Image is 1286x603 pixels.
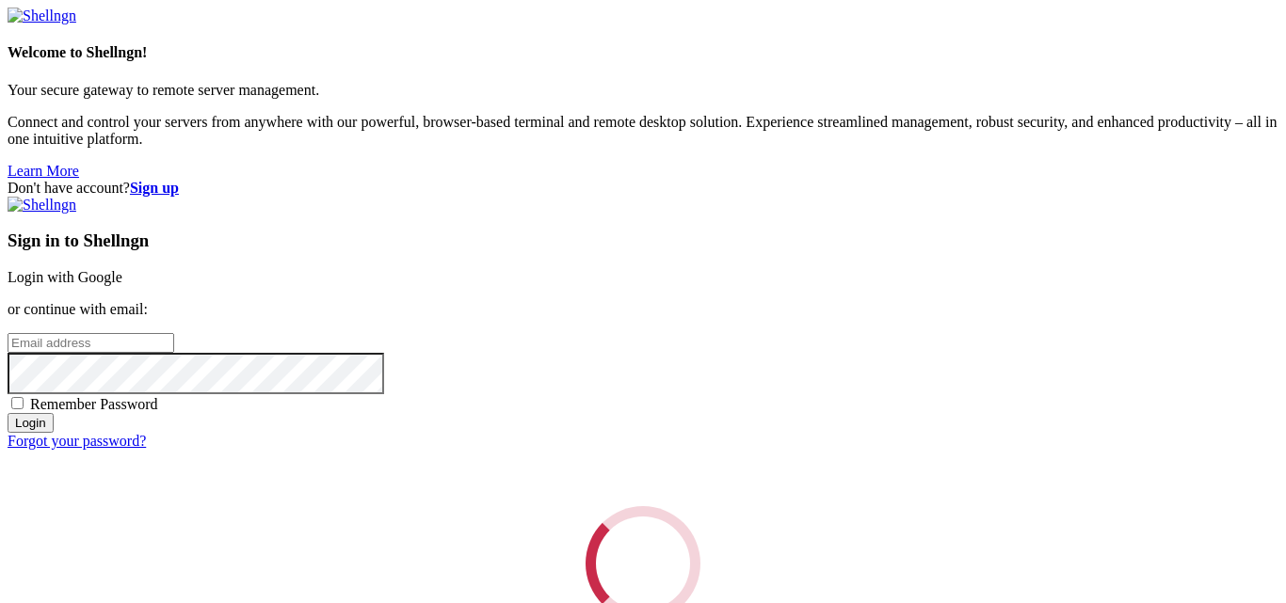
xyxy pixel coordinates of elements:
input: Remember Password [11,397,24,409]
a: Login with Google [8,269,122,285]
div: Don't have account? [8,180,1278,197]
input: Email address [8,333,174,353]
a: Learn More [8,163,79,179]
a: Sign up [130,180,179,196]
span: Remember Password [30,396,158,412]
p: or continue with email: [8,301,1278,318]
img: Shellngn [8,197,76,214]
p: Connect and control your servers from anywhere with our powerful, browser-based terminal and remo... [8,114,1278,148]
h4: Welcome to Shellngn! [8,44,1278,61]
input: Login [8,413,54,433]
p: Your secure gateway to remote server management. [8,82,1278,99]
img: Shellngn [8,8,76,24]
h3: Sign in to Shellngn [8,230,1278,251]
a: Forgot your password? [8,433,146,449]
